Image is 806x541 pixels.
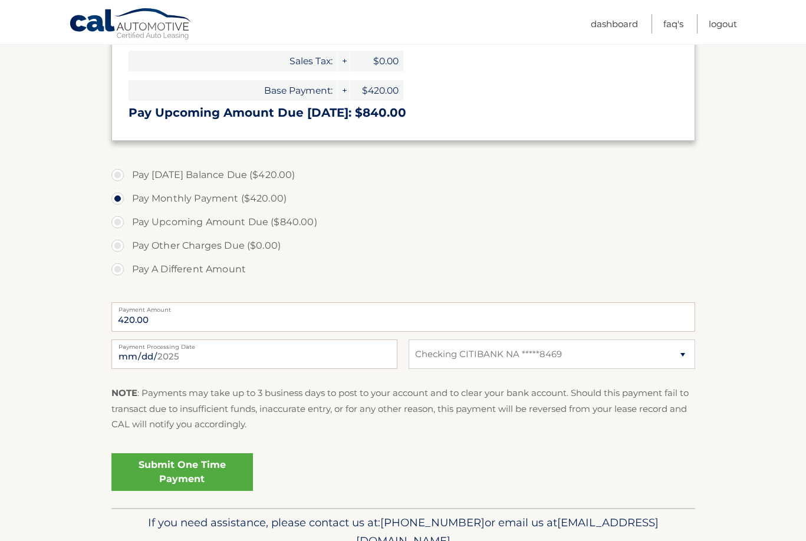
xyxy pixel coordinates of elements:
[709,14,737,34] a: Logout
[591,14,638,34] a: Dashboard
[129,80,337,101] span: Base Payment:
[350,80,403,101] span: $420.00
[69,8,193,42] a: Cal Automotive
[111,163,695,187] label: Pay [DATE] Balance Due ($420.00)
[111,339,397,349] label: Payment Processing Date
[129,105,678,120] h3: Pay Upcoming Amount Due [DATE]: $840.00
[111,210,695,234] label: Pay Upcoming Amount Due ($840.00)
[350,51,403,71] span: $0.00
[111,302,695,312] label: Payment Amount
[129,51,337,71] span: Sales Tax:
[338,51,350,71] span: +
[111,385,695,432] p: : Payments may take up to 3 business days to post to your account and to clear your bank account....
[111,302,695,332] input: Payment Amount
[380,516,485,529] span: [PHONE_NUMBER]
[663,14,683,34] a: FAQ's
[111,187,695,210] label: Pay Monthly Payment ($420.00)
[111,453,253,491] a: Submit One Time Payment
[111,258,695,281] label: Pay A Different Amount
[111,387,137,398] strong: NOTE
[111,234,695,258] label: Pay Other Charges Due ($0.00)
[111,339,397,369] input: Payment Date
[338,80,350,101] span: +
